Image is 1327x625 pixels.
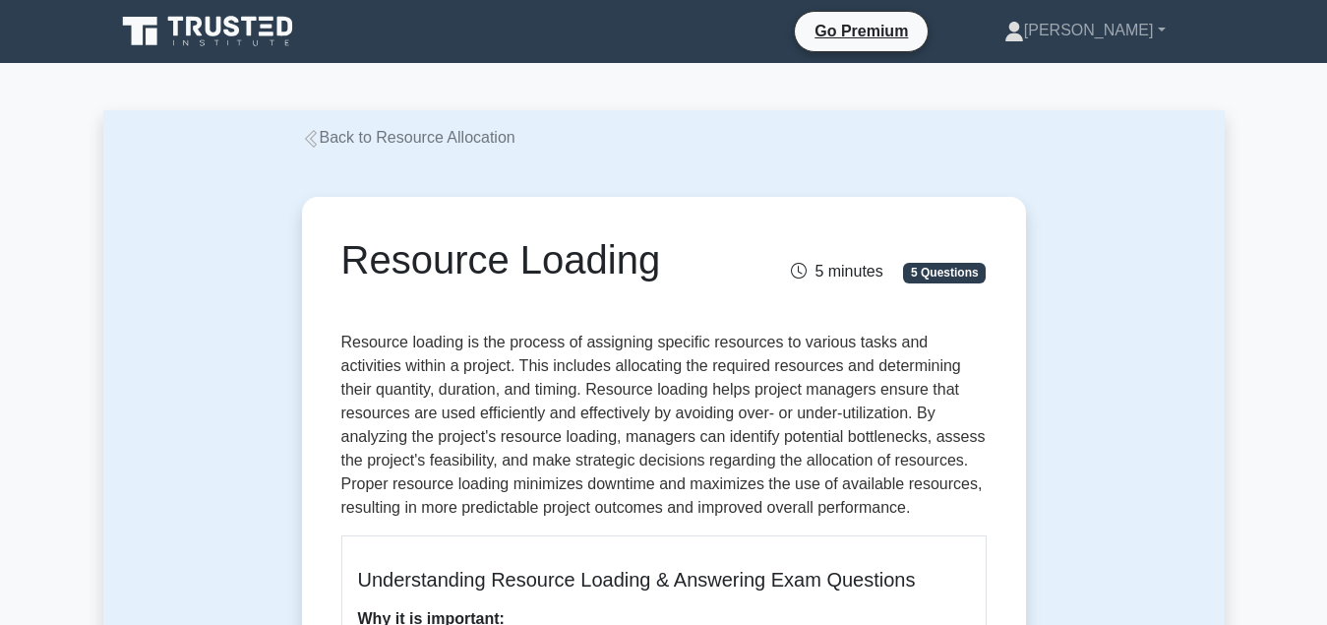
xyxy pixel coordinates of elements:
[341,236,763,283] h1: Resource Loading
[302,129,515,146] a: Back to Resource Allocation
[791,263,882,280] span: 5 minutes
[341,331,987,520] p: Resource loading is the process of assigning specific resources to various tasks and activities w...
[957,11,1213,50] a: [PERSON_NAME]
[903,263,986,282] span: 5 Questions
[803,19,920,43] a: Go Premium
[358,568,970,592] h5: Understanding Resource Loading & Answering Exam Questions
